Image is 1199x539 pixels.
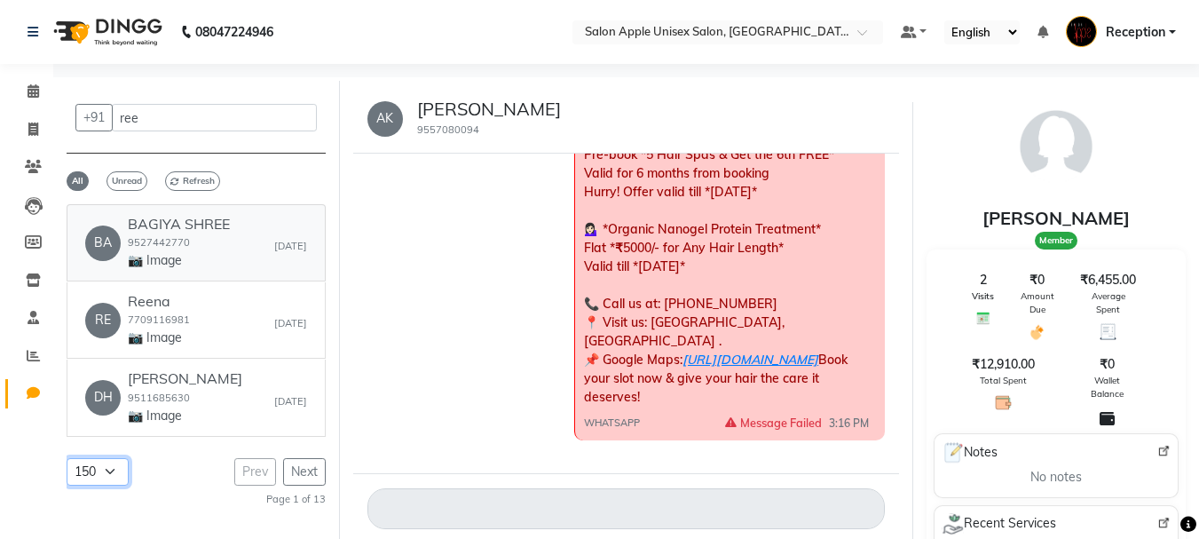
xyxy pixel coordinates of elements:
[995,394,1012,411] img: Total Spent Icon
[128,329,190,347] p: 📷 Image
[1029,323,1045,341] img: Amount Due Icon
[165,171,220,191] span: Refresh
[972,355,1035,374] span: ₹12,910.00
[274,239,307,254] small: [DATE]
[584,91,848,405] span: *This Festive Season, Pamper Your Hair!* 💆‍♀️ *Nourish [DATE], Shine Everyday!* Pre-book *5 Hair ...
[85,226,121,261] div: BA
[1100,355,1115,374] span: ₹0
[112,104,317,131] input: Search by name or phone number
[128,236,190,249] small: 9527442770
[106,171,147,191] span: Unread
[266,493,326,505] small: Page 1 of 13
[1015,289,1059,316] span: Amount Due
[1080,289,1136,316] span: Average Spent
[942,441,998,464] span: Notes
[45,7,167,57] img: logo
[367,101,403,137] div: AK
[972,289,994,303] span: Visits
[274,394,307,409] small: [DATE]
[274,316,307,331] small: [DATE]
[417,123,479,136] small: 9557080094
[195,7,273,57] b: 08047224946
[980,374,1027,387] span: Total Spent
[128,313,190,326] small: 7709116981
[1080,271,1136,289] span: ₹6,455.00
[417,99,561,120] h5: [PERSON_NAME]
[128,392,190,404] small: 9511685630
[128,293,190,310] h6: Reena
[85,380,121,416] div: DH
[1106,23,1165,42] span: Reception
[927,205,1186,232] div: [PERSON_NAME]
[128,370,242,387] h6: [PERSON_NAME]
[980,271,987,289] span: 2
[128,216,230,233] h6: BAGIYA SHREE
[75,104,113,131] button: +91
[1030,468,1082,487] span: No notes
[584,416,640,431] span: WHATSAPP
[829,416,869,432] span: 3:16 PM
[283,458,326,486] button: Next
[1100,323,1116,340] img: Average Spent Icon
[1066,16,1097,47] img: Reception
[128,251,230,270] p: 📷 Image
[67,171,89,191] span: All
[942,513,1056,535] span: Recent Services
[725,415,822,432] span: Message Failed
[1029,271,1045,289] span: ₹0
[682,352,818,368] a: [URL][DOMAIN_NAME]
[1077,374,1136,400] span: Wallet Balance
[85,303,121,338] div: RE
[128,407,242,425] p: 📷 Image
[1012,102,1100,191] img: avatar
[1035,232,1077,250] span: Member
